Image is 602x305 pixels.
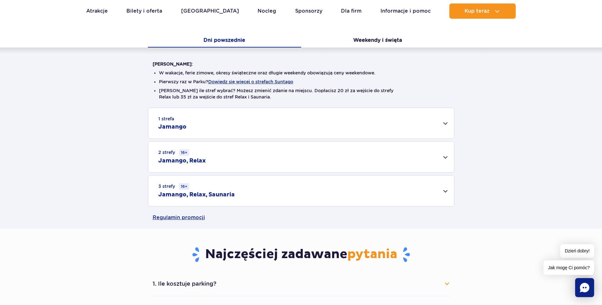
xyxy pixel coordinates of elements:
span: Kup teraz [465,8,490,14]
a: Bilety i oferta [126,3,162,19]
small: 1 strefa [158,116,174,122]
h3: Najczęściej zadawane [153,246,450,263]
span: pytania [347,246,397,262]
a: Atrakcje [86,3,108,19]
span: Dzień dobry! [560,244,594,258]
button: 1. Ile kosztuje parking? [153,277,450,291]
li: W wakacje, ferie zimowe, okresy świąteczne oraz długie weekendy obowiązują ceny weekendowe. [159,70,443,76]
a: Sponsorzy [295,3,322,19]
a: Informacje i pomoc [380,3,431,19]
h2: Jamango [158,123,186,131]
a: Dla firm [341,3,362,19]
button: Dowiedz się więcej o strefach Suntago [208,79,293,84]
small: 3 strefy [158,183,189,190]
small: 2 strefy [158,149,189,156]
small: 16+ [179,149,189,156]
div: Chat [575,278,594,297]
a: [GEOGRAPHIC_DATA] [181,3,239,19]
span: Jak mogę Ci pomóc? [544,260,594,275]
button: Dni powszednie [148,34,301,48]
li: Pierwszy raz w Parku? [159,79,443,85]
a: Regulamin promocji [153,207,450,229]
h2: Jamango, Relax [158,157,206,165]
li: [PERSON_NAME] ile stref wybrać? Możesz zmienić zdanie na miejscu. Dopłacisz 20 zł za wejście do s... [159,87,443,100]
a: Nocleg [258,3,276,19]
strong: [PERSON_NAME]: [153,61,193,67]
h2: Jamango, Relax, Saunaria [158,191,235,199]
small: 16+ [179,183,189,190]
button: Weekendy i święta [301,34,454,48]
button: Kup teraz [449,3,516,19]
